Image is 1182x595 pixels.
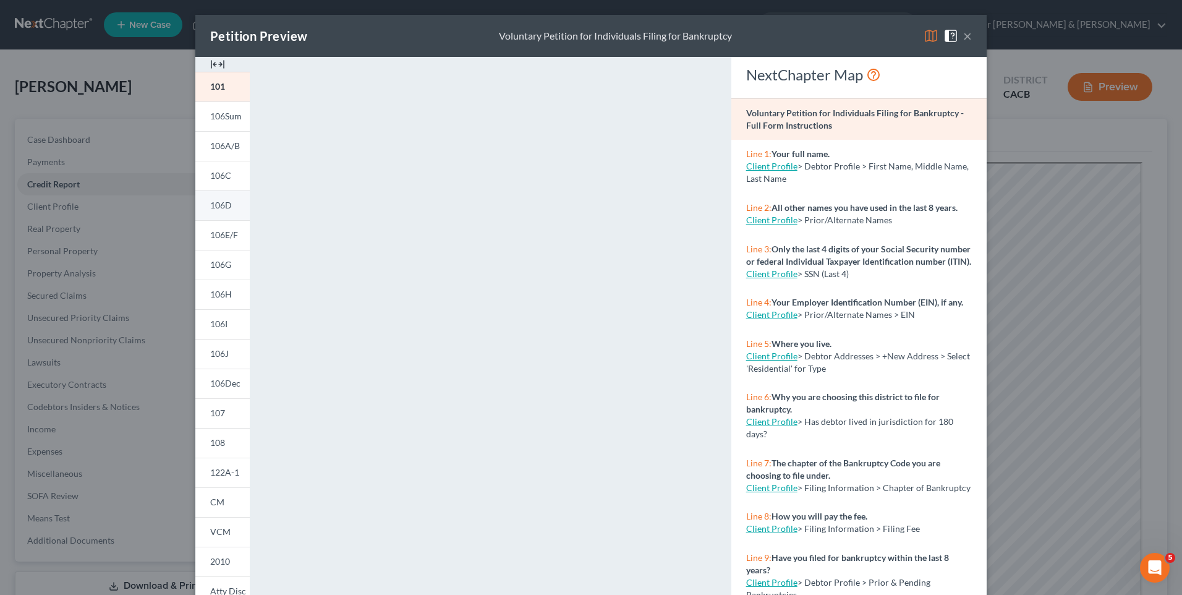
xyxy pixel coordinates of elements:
[210,437,225,448] span: 108
[210,200,232,210] span: 106D
[797,309,915,320] span: > Prior/Alternate Names > EIN
[195,101,250,131] a: 106Sum
[746,351,970,374] span: > Debtor Addresses > +New Address > Select 'Residential' for Type
[499,29,732,43] div: Voluntary Petition for Individuals Filing for Bankruptcy
[746,244,772,254] span: Line 3:
[746,392,772,402] span: Line 6:
[210,57,225,72] img: expand-e0f6d898513216a626fdd78e52531dac95497ffd26381d4c15ee2fc46db09dca.svg
[746,392,940,414] strong: Why you are choosing this district to file for bankruptcy.
[195,369,250,398] a: 106Dec
[772,202,958,213] strong: All other names you have used in the last 8 years.
[1165,553,1175,563] span: 5
[195,487,250,517] a: CM
[797,482,971,493] span: > Filing Information > Chapter of Bankruptcy
[772,148,830,159] strong: Your full name.
[746,552,949,575] strong: Have you filed for bankruptcy within the last 8 years?
[746,268,797,279] a: Client Profile
[210,289,232,299] span: 106H
[210,140,240,151] span: 106A/B
[772,511,867,521] strong: How you will pay the fee.
[746,161,969,184] span: > Debtor Profile > First Name, Middle Name, Last Name
[210,111,242,121] span: 106Sum
[746,215,797,225] a: Client Profile
[797,523,920,534] span: > Filing Information > Filing Fee
[746,458,772,468] span: Line 7:
[772,297,963,307] strong: Your Employer Identification Number (EIN), if any.
[1140,553,1170,583] iframe: Intercom live chat
[210,348,229,359] span: 106J
[963,28,972,43] button: ×
[746,511,772,521] span: Line 8:
[195,280,250,309] a: 106H
[746,523,797,534] a: Client Profile
[195,458,250,487] a: 122A-1
[746,416,797,427] a: Client Profile
[943,28,958,43] img: help-close-5ba153eb36485ed6c1ea00a893f15db1cb9b99d6cae46e1a8edb6c62d00a1a76.svg
[195,161,250,190] a: 106C
[746,458,940,481] strong: The chapter of the Bankruptcy Code you are choosing to file under.
[746,552,772,563] span: Line 9:
[195,339,250,369] a: 106J
[195,131,250,161] a: 106A/B
[210,229,238,240] span: 106E/F
[746,297,772,307] span: Line 4:
[210,467,239,477] span: 122A-1
[746,65,972,85] div: NextChapter Map
[746,338,772,349] span: Line 5:
[746,244,971,267] strong: Only the last 4 digits of your Social Security number or federal Individual Taxpayer Identificati...
[797,268,849,279] span: > SSN (Last 4)
[210,170,231,181] span: 106C
[746,309,797,320] a: Client Profile
[195,250,250,280] a: 106G
[210,27,307,45] div: Petition Preview
[195,220,250,250] a: 106E/F
[746,161,797,171] a: Client Profile
[210,378,240,388] span: 106Dec
[210,556,230,567] span: 2010
[195,398,250,428] a: 107
[195,309,250,339] a: 106I
[195,190,250,220] a: 106D
[210,319,227,329] span: 106I
[210,259,231,270] span: 106G
[772,338,831,349] strong: Where you live.
[195,428,250,458] a: 108
[746,148,772,159] span: Line 1:
[746,108,964,131] strong: Voluntary Petition for Individuals Filing for Bankruptcy - Full Form Instructions
[210,497,224,507] span: CM
[210,526,231,537] span: VCM
[195,72,250,101] a: 101
[210,81,225,92] span: 101
[746,482,797,493] a: Client Profile
[746,577,797,588] a: Client Profile
[746,202,772,213] span: Line 2:
[195,517,250,547] a: VCM
[746,416,953,439] span: > Has debtor lived in jurisdiction for 180 days?
[797,215,892,225] span: > Prior/Alternate Names
[195,547,250,576] a: 2010
[746,351,797,361] a: Client Profile
[924,28,938,43] img: map-eea8200ae884c6f1103ae1953ef3d486a96c86aabb227e865a55264e3737af1f.svg
[210,408,225,418] span: 107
